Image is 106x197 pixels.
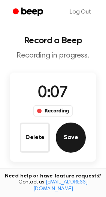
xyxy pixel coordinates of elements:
[38,85,68,101] span: 0:07
[6,51,100,61] p: Recording in progress.
[4,179,102,192] span: Contact us
[6,36,100,45] h1: Record a Beep
[56,123,86,153] button: Save Audio Record
[33,105,73,117] div: Recording
[20,123,50,153] button: Delete Audio Record
[62,3,99,21] a: Log Out
[7,5,50,20] a: Beep
[33,180,88,192] a: [EMAIL_ADDRESS][DOMAIN_NAME]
